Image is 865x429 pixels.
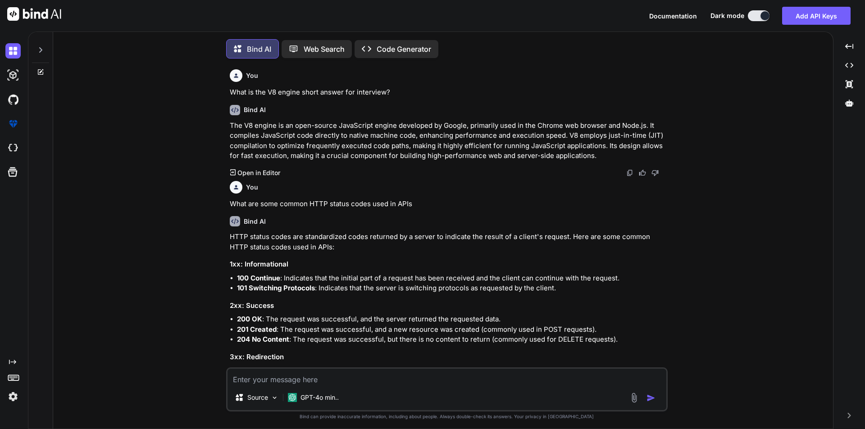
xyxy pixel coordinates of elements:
[288,393,297,402] img: GPT-4o mini
[300,393,339,402] p: GPT-4o min..
[237,335,289,343] strong: 204 No Content
[230,259,666,270] h3: 1xx: Informational
[230,232,666,252] p: HTTP status codes are standardized codes returned by a server to indicate the result of a client'...
[237,315,262,323] strong: 200 OK
[5,92,21,107] img: githubDark
[629,393,639,403] img: attachment
[651,169,659,176] img: dislike
[646,393,656,402] img: icon
[5,140,21,156] img: cloudideIcon
[230,199,666,209] p: What are some common HTTP status codes used in APIs
[237,325,277,334] strong: 201 Created
[237,325,666,335] li: : The request was successful, and a new resource was created (commonly used in POST requests).
[271,394,278,402] img: Pick Models
[237,284,315,292] strong: 101 Switching Protocols
[710,11,744,20] span: Dark mode
[237,274,280,282] strong: 100 Continue
[237,314,666,325] li: : The request was successful, and the server returned the requested data.
[230,121,666,161] p: The V8 engine is an open-source JavaScript engine developed by Google, primarily used in the Chro...
[237,168,280,177] p: Open in Editor
[304,44,345,54] p: Web Search
[244,105,266,114] h6: Bind AI
[5,68,21,83] img: darkAi-studio
[247,44,271,54] p: Bind AI
[377,44,431,54] p: Code Generator
[237,283,666,294] li: : Indicates that the server is switching protocols as requested by the client.
[626,169,633,176] img: copy
[5,116,21,131] img: premium
[230,87,666,98] p: What is the V8 engine short answer for interview?
[649,11,697,21] button: Documentation
[5,43,21,59] img: darkChat
[230,301,666,311] h3: 2xx: Success
[226,413,668,420] p: Bind can provide inaccurate information, including about people. Always double-check its answers....
[246,71,258,80] h6: You
[782,7,851,25] button: Add API Keys
[5,389,21,404] img: settings
[649,12,697,20] span: Documentation
[246,183,258,192] h6: You
[237,334,666,345] li: : The request was successful, but there is no content to return (commonly used for DELETE requests).
[244,217,266,226] h6: Bind AI
[237,366,317,375] strong: 301 Moved Permanently
[7,7,61,21] img: Bind AI
[237,366,666,376] li: : The requested resource has been permanently moved to a new URL.
[237,273,666,284] li: : Indicates that the initial part of a request has been received and the client can continue with...
[230,352,666,362] h3: 3xx: Redirection
[639,169,646,176] img: like
[247,393,268,402] p: Source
